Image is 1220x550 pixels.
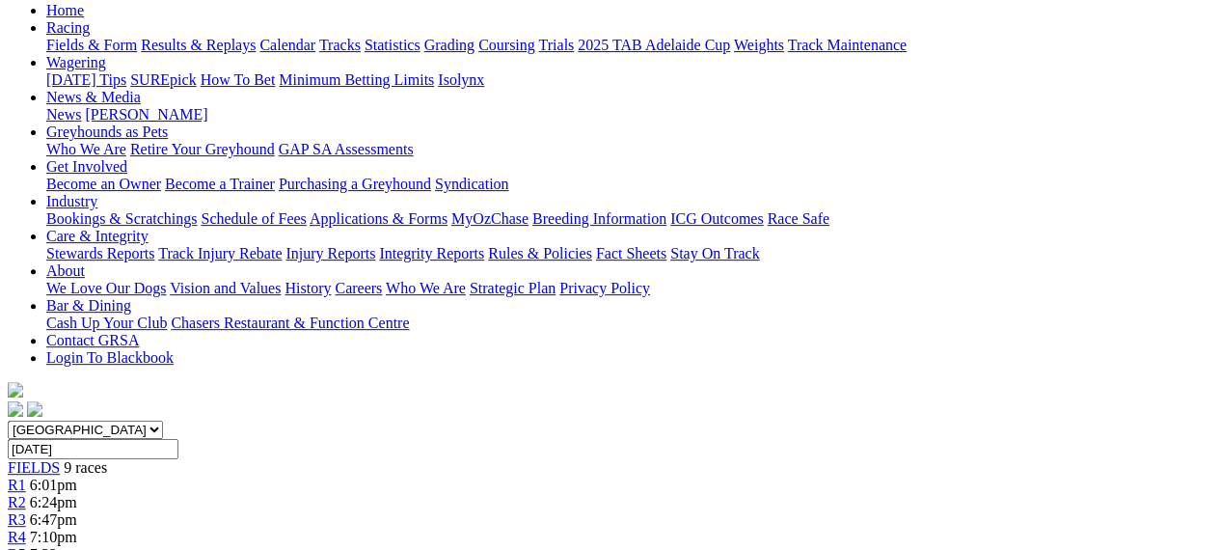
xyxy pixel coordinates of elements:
div: Care & Integrity [46,245,1212,262]
a: Greyhounds as Pets [46,124,168,140]
a: How To Bet [201,71,276,88]
a: Chasers Restaurant & Function Centre [171,315,409,331]
a: Bar & Dining [46,297,131,314]
a: Isolynx [438,71,484,88]
span: 6:24pm [30,494,77,510]
img: logo-grsa-white.png [8,382,23,398]
a: History [285,280,331,296]
span: 9 races [64,459,107,476]
a: FIELDS [8,459,60,476]
img: facebook.svg [8,401,23,417]
a: News [46,106,81,123]
div: Bar & Dining [46,315,1212,332]
div: News & Media [46,106,1212,124]
a: R4 [8,529,26,545]
a: GAP SA Assessments [279,141,414,157]
div: Get Involved [46,176,1212,193]
a: Vision and Values [170,280,281,296]
a: Statistics [365,37,420,53]
a: [PERSON_NAME] [85,106,207,123]
div: About [46,280,1212,297]
span: 6:01pm [30,477,77,493]
a: Track Maintenance [788,37,907,53]
div: Racing [46,37,1212,54]
a: Trials [538,37,574,53]
a: Stay On Track [670,245,759,261]
span: 6:47pm [30,511,77,528]
a: Who We Are [46,141,126,157]
a: Tracks [319,37,361,53]
div: Wagering [46,71,1212,89]
a: Home [46,2,84,18]
a: Industry [46,193,97,209]
div: Industry [46,210,1212,228]
a: We Love Our Dogs [46,280,166,296]
a: Retire Your Greyhound [130,141,275,157]
a: Who We Are [386,280,466,296]
a: Bookings & Scratchings [46,210,197,227]
a: Become an Owner [46,176,161,192]
a: About [46,262,85,279]
a: [DATE] Tips [46,71,126,88]
a: 2025 TAB Adelaide Cup [578,37,730,53]
a: Syndication [435,176,508,192]
div: Greyhounds as Pets [46,141,1212,158]
span: 7:10pm [30,529,77,545]
a: Cash Up Your Club [46,315,167,331]
a: SUREpick [130,71,196,88]
a: Schedule of Fees [201,210,306,227]
a: Breeding Information [532,210,666,227]
a: Privacy Policy [559,280,650,296]
a: Minimum Betting Limits [279,71,434,88]
a: Results & Replays [141,37,256,53]
a: Integrity Reports [379,245,484,261]
a: Contact GRSA [46,332,139,348]
a: Applications & Forms [310,210,447,227]
a: Weights [734,37,784,53]
a: Fact Sheets [596,245,666,261]
a: Strategic Plan [470,280,556,296]
img: twitter.svg [27,401,42,417]
a: MyOzChase [451,210,529,227]
a: Careers [335,280,382,296]
a: R1 [8,477,26,493]
a: Stewards Reports [46,245,154,261]
a: Grading [424,37,474,53]
a: Purchasing a Greyhound [279,176,431,192]
a: Coursing [478,37,535,53]
a: Care & Integrity [46,228,149,244]
a: Racing [46,19,90,36]
a: Rules & Policies [488,245,592,261]
a: R2 [8,494,26,510]
a: Fields & Form [46,37,137,53]
a: News & Media [46,89,141,105]
a: Wagering [46,54,106,70]
a: Injury Reports [285,245,375,261]
a: ICG Outcomes [670,210,763,227]
a: Login To Blackbook [46,349,174,366]
a: Track Injury Rebate [158,245,282,261]
a: Become a Trainer [165,176,275,192]
a: Get Involved [46,158,127,175]
input: Select date [8,439,178,459]
a: Race Safe [767,210,828,227]
a: R3 [8,511,26,528]
a: Calendar [259,37,315,53]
